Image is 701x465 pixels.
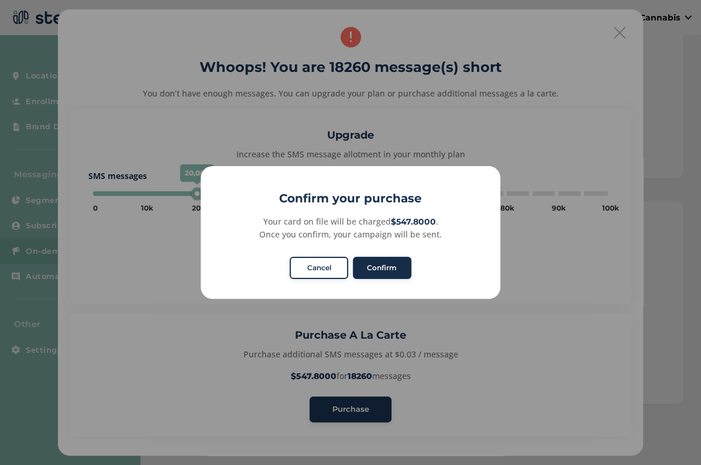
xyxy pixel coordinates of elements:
[391,216,436,227] strong: $547.8000
[642,409,701,465] iframe: Chat Widget
[290,257,348,279] button: Cancel
[201,190,500,207] h2: Confirm your purchase
[353,257,411,279] button: Confirm
[214,215,487,240] div: Your card on file will be charged . Once you confirm, your campaign will be sent.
